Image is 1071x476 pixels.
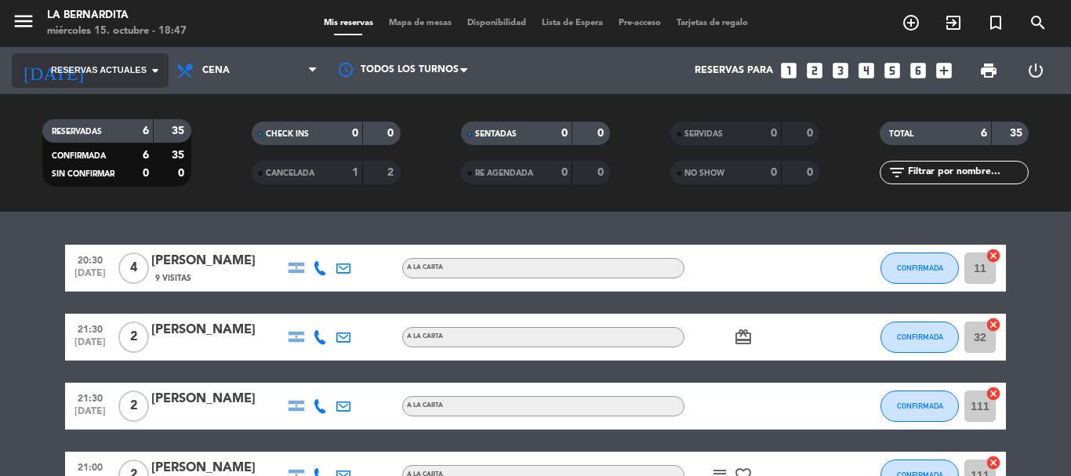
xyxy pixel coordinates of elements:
span: TOTAL [889,130,913,138]
div: LOG OUT [1012,47,1059,94]
button: CONFIRMADA [880,253,959,284]
i: power_settings_new [1026,61,1045,80]
span: print [979,61,998,80]
span: A LA CARTA [407,333,443,340]
span: Pre-acceso [611,19,669,27]
span: CHECK INS [266,130,309,138]
span: 2 [118,391,149,422]
span: SIN CONFIRMAR [52,170,114,178]
strong: 0 [597,128,607,139]
i: menu [12,9,35,33]
span: CONFIRMADA [897,402,943,410]
span: 21:00 [71,457,110,475]
span: 21:30 [71,388,110,406]
button: CONFIRMADA [880,322,959,353]
strong: 35 [172,125,187,136]
strong: 6 [143,150,149,161]
div: [PERSON_NAME] [151,251,285,271]
strong: 0 [771,167,777,178]
i: add_circle_outline [902,13,920,32]
div: [PERSON_NAME] [151,320,285,340]
span: Reservas actuales [51,64,147,78]
span: A LA CARTA [407,264,443,271]
strong: 6 [143,125,149,136]
i: looks_5 [882,60,902,81]
i: cancel [986,455,1001,471]
span: Lista de Espera [534,19,611,27]
button: menu [12,9,35,38]
span: Mis reservas [316,19,381,27]
strong: 2 [387,167,397,178]
input: Filtrar por nombre... [906,164,1028,181]
strong: 0 [561,167,568,178]
i: card_giftcard [734,328,753,347]
span: Mapa de mesas [381,19,459,27]
span: RE AGENDADA [475,169,533,177]
strong: 0 [807,128,816,139]
i: looks_two [804,60,825,81]
i: cancel [986,386,1001,402]
i: looks_4 [856,60,877,81]
span: SENTADAS [475,130,517,138]
span: [DATE] [71,406,110,424]
strong: 6 [981,128,987,139]
span: CONFIRMADA [897,263,943,272]
span: NO SHOW [684,169,724,177]
div: [PERSON_NAME] [151,389,285,409]
span: 4 [118,253,149,284]
span: RESERVADAS [52,128,102,136]
strong: 0 [387,128,397,139]
span: CONFIRMADA [52,152,106,160]
strong: 1 [352,167,358,178]
i: add_box [934,60,954,81]
strong: 35 [1010,128,1026,139]
i: looks_6 [908,60,928,81]
i: filter_list [888,163,906,182]
span: A LA CARTA [407,402,443,409]
span: 20:30 [71,250,110,268]
i: exit_to_app [944,13,963,32]
i: [DATE] [12,53,95,88]
strong: 0 [597,167,607,178]
span: CANCELADA [266,169,314,177]
i: search [1029,13,1047,32]
span: Tarjetas de regalo [669,19,756,27]
i: turned_in_not [986,13,1005,32]
strong: 0 [352,128,358,139]
div: miércoles 15. octubre - 18:47 [47,24,187,39]
i: arrow_drop_down [146,61,165,80]
span: CONFIRMADA [897,332,943,341]
i: cancel [986,248,1001,263]
span: Disponibilidad [459,19,534,27]
strong: 0 [143,168,149,179]
button: CONFIRMADA [880,391,959,422]
strong: 0 [561,128,568,139]
strong: 0 [771,128,777,139]
span: Reservas para [695,65,773,76]
span: 21:30 [71,319,110,337]
span: 9 Visitas [155,272,191,285]
i: looks_one [779,60,799,81]
span: [DATE] [71,268,110,286]
strong: 0 [807,167,816,178]
i: cancel [986,317,1001,332]
span: Cena [202,65,230,76]
i: looks_3 [830,60,851,81]
span: [DATE] [71,337,110,355]
span: SERVIDAS [684,130,723,138]
strong: 0 [178,168,187,179]
strong: 35 [172,150,187,161]
span: 2 [118,322,149,353]
div: La Bernardita [47,8,187,24]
